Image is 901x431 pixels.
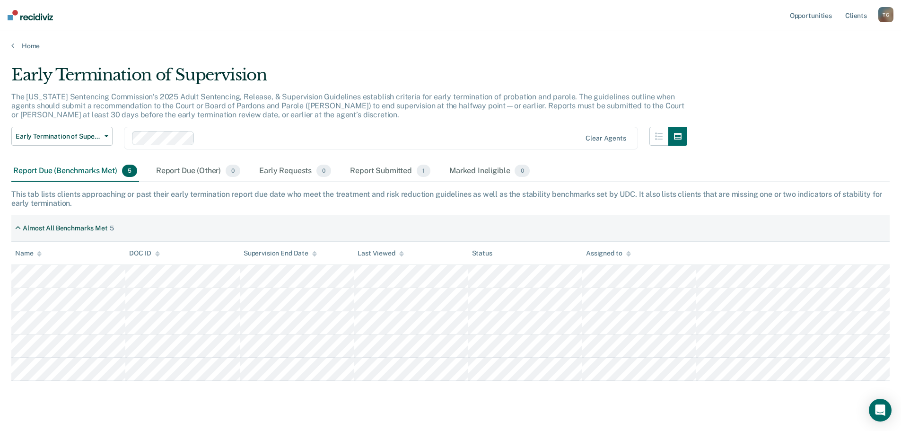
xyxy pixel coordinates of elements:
[515,165,529,177] span: 0
[154,161,242,182] div: Report Due (Other)0
[11,161,139,182] div: Report Due (Benchmarks Met)5
[16,132,101,141] span: Early Termination of Supervision
[11,127,113,146] button: Early Termination of Supervision
[226,165,240,177] span: 0
[358,249,403,257] div: Last Viewed
[257,161,333,182] div: Early Requests0
[472,249,492,257] div: Status
[244,249,317,257] div: Supervision End Date
[869,399,892,422] div: Open Intercom Messenger
[878,7,893,22] button: TG
[11,190,890,208] div: This tab lists clients approaching or past their early termination report due date who meet the t...
[11,65,687,92] div: Early Termination of Supervision
[129,249,159,257] div: DOC ID
[348,161,432,182] div: Report Submitted1
[447,161,532,182] div: Marked Ineligible0
[316,165,331,177] span: 0
[878,7,893,22] div: T G
[11,92,684,119] p: The [US_STATE] Sentencing Commission’s 2025 Adult Sentencing, Release, & Supervision Guidelines e...
[122,165,137,177] span: 5
[23,224,108,232] div: Almost All Benchmarks Met
[11,220,118,236] div: Almost All Benchmarks Met5
[586,134,626,142] div: Clear agents
[417,165,430,177] span: 1
[110,224,114,232] div: 5
[586,249,630,257] div: Assigned to
[15,249,42,257] div: Name
[8,10,53,20] img: Recidiviz
[11,42,890,50] a: Home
